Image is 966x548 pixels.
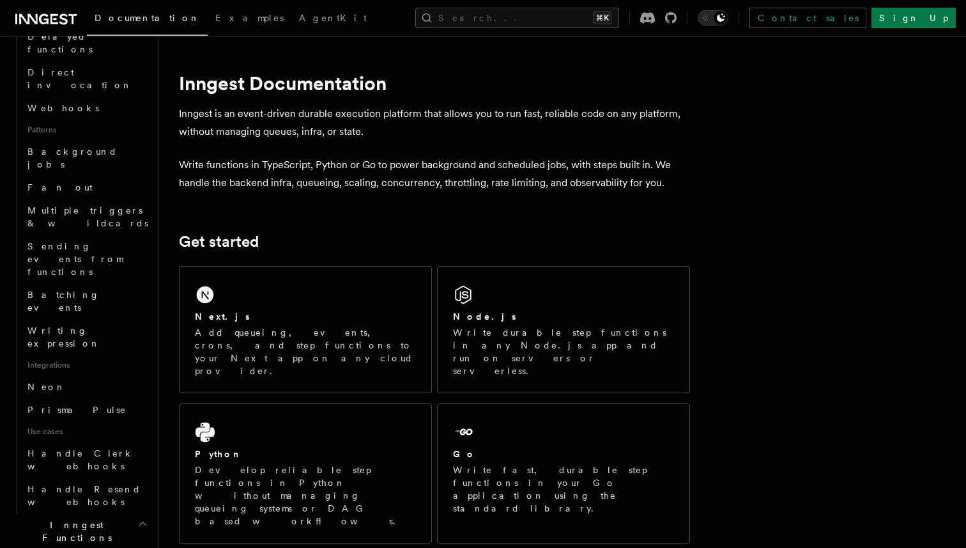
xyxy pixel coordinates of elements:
[215,13,284,23] span: Examples
[22,355,150,375] span: Integrations
[27,290,100,313] span: Batching events
[22,97,150,120] a: Webhooks
[22,398,150,421] a: Prisma Pulse
[749,8,866,28] a: Contact sales
[22,442,150,478] a: Handle Clerk webhooks
[27,67,132,90] span: Direct invocation
[22,421,150,442] span: Use cases
[179,266,432,393] a: Next.jsAdd queueing, events, crons, and step functions to your Next app on any cloud provider.
[453,326,674,377] p: Write durable step functions in any Node.js app and run on servers or serverless.
[27,382,66,392] span: Neon
[22,25,150,61] a: Delayed functions
[22,120,150,140] span: Patterns
[453,448,476,460] h2: Go
[27,405,126,415] span: Prisma Pulse
[22,176,150,199] a: Fan out
[453,310,516,323] h2: Node.js
[698,10,728,26] button: Toggle dark mode
[22,319,150,355] a: Writing expression
[179,156,690,192] p: Write functions in TypeScript, Python or Go to power background and scheduled jobs, with steps bu...
[27,241,123,277] span: Sending events from functions
[27,182,93,192] span: Fan out
[594,12,611,24] kbd: ⌘K
[27,325,100,348] span: Writing expression
[179,403,432,544] a: PythonDevelop reliable step functions in Python without managing queueing systems or DAG based wo...
[871,8,956,28] a: Sign Up
[22,375,150,398] a: Neon
[415,8,619,28] button: Search...⌘K
[27,103,99,113] span: Webhooks
[195,464,416,528] p: Develop reliable step functions in Python without managing queueing systems or DAG based workflows.
[27,205,148,228] span: Multiple triggers & wildcards
[95,13,200,23] span: Documentation
[27,484,141,507] span: Handle Resend webhooks
[22,235,150,283] a: Sending events from functions
[208,4,291,35] a: Examples
[195,326,416,377] p: Add queueing, events, crons, and step functions to your Next app on any cloud provider.
[10,519,138,544] span: Inngest Functions
[22,61,150,97] a: Direct invocation
[195,448,242,460] h2: Python
[195,310,250,323] h2: Next.js
[437,266,690,393] a: Node.jsWrite durable step functions in any Node.js app and run on servers or serverless.
[291,4,374,35] a: AgentKit
[179,233,259,251] a: Get started
[453,464,674,515] p: Write fast, durable step functions in your Go application using the standard library.
[437,403,690,544] a: GoWrite fast, durable step functions in your Go application using the standard library.
[22,283,150,319] a: Batching events
[22,140,150,176] a: Background jobs
[22,478,150,513] a: Handle Resend webhooks
[179,72,690,95] h1: Inngest Documentation
[27,448,134,471] span: Handle Clerk webhooks
[22,199,150,235] a: Multiple triggers & wildcards
[27,146,118,169] span: Background jobs
[179,105,690,141] p: Inngest is an event-driven durable execution platform that allows you to run fast, reliable code ...
[299,13,367,23] span: AgentKit
[87,4,208,36] a: Documentation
